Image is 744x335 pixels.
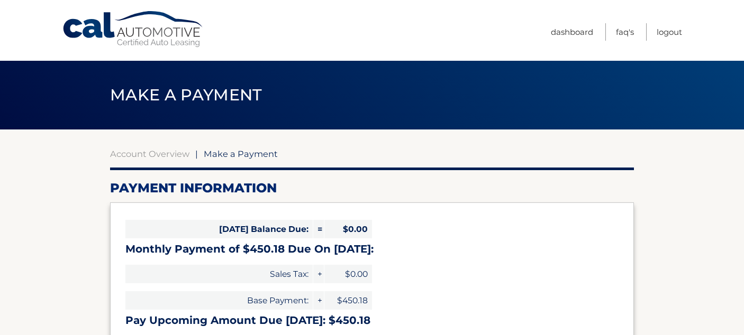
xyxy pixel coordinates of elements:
span: Sales Tax: [125,265,313,283]
span: $450.18 [324,291,372,310]
a: Dashboard [551,23,593,41]
span: + [313,265,324,283]
a: Account Overview [110,148,189,159]
h2: Payment Information [110,180,634,196]
a: FAQ's [616,23,634,41]
h3: Monthly Payment of $450.18 Due On [DATE]: [125,243,619,256]
span: [DATE] Balance Due: [125,220,313,238]
span: Base Payment: [125,291,313,310]
span: $0.00 [324,265,372,283]
a: Logout [657,23,682,41]
span: Make a Payment [204,148,278,159]
span: | [195,148,198,159]
span: = [313,220,324,238]
span: $0.00 [324,220,372,238]
span: Make a Payment [110,85,262,105]
span: + [313,291,324,310]
h3: Pay Upcoming Amount Due [DATE]: $450.18 [125,314,619,327]
a: Cal Automotive [62,11,205,48]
